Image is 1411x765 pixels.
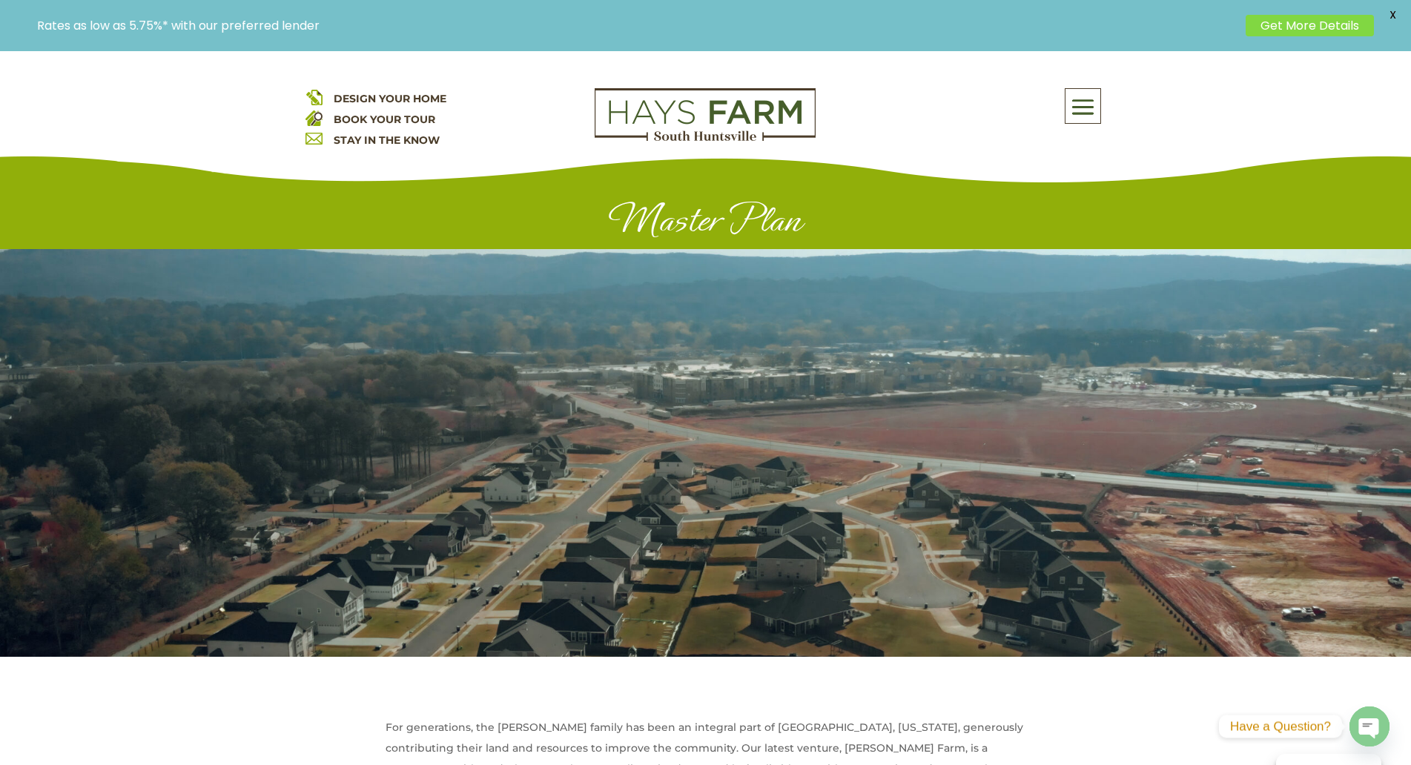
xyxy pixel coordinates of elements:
[305,88,323,105] img: design your home
[305,198,1106,249] h1: Master Plan
[1246,15,1374,36] a: Get More Details
[334,92,446,105] a: DESIGN YOUR HOME
[595,131,816,145] a: hays farm homes huntsville development
[334,113,435,126] a: BOOK YOUR TOUR
[1381,4,1404,26] span: X
[334,133,440,147] a: STAY IN THE KNOW
[37,19,1238,33] p: Rates as low as 5.75%* with our preferred lender
[595,88,816,142] img: Logo
[305,109,323,126] img: book your home tour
